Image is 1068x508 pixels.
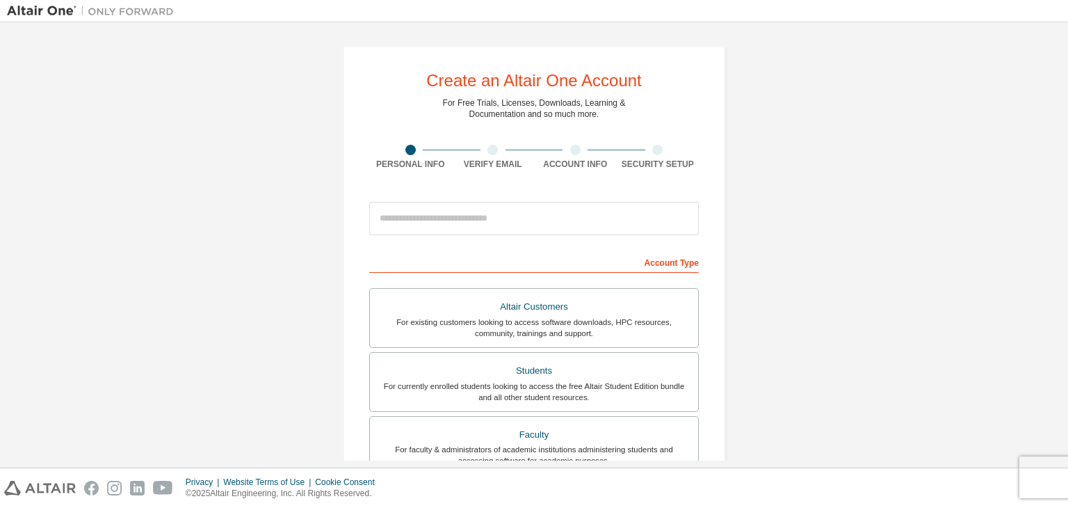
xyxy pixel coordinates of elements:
[223,477,315,488] div: Website Terms of Use
[378,317,690,339] div: For existing customers looking to access software downloads, HPC resources, community, trainings ...
[378,425,690,445] div: Faculty
[84,481,99,495] img: facebook.svg
[369,251,699,273] div: Account Type
[378,381,690,403] div: For currently enrolled students looking to access the free Altair Student Edition bundle and all ...
[443,97,626,120] div: For Free Trials, Licenses, Downloads, Learning & Documentation and so much more.
[4,481,76,495] img: altair_logo.svg
[186,488,383,500] p: © 2025 Altair Engineering, Inc. All Rights Reserved.
[107,481,122,495] img: instagram.svg
[7,4,181,18] img: Altair One
[534,159,617,170] div: Account Info
[378,444,690,466] div: For faculty & administrators of academic institutions administering students and accessing softwa...
[426,72,642,89] div: Create an Altair One Account
[369,159,452,170] div: Personal Info
[315,477,382,488] div: Cookie Consent
[617,159,699,170] div: Security Setup
[130,481,145,495] img: linkedin.svg
[153,481,173,495] img: youtube.svg
[378,297,690,317] div: Altair Customers
[452,159,535,170] div: Verify Email
[378,361,690,381] div: Students
[186,477,223,488] div: Privacy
